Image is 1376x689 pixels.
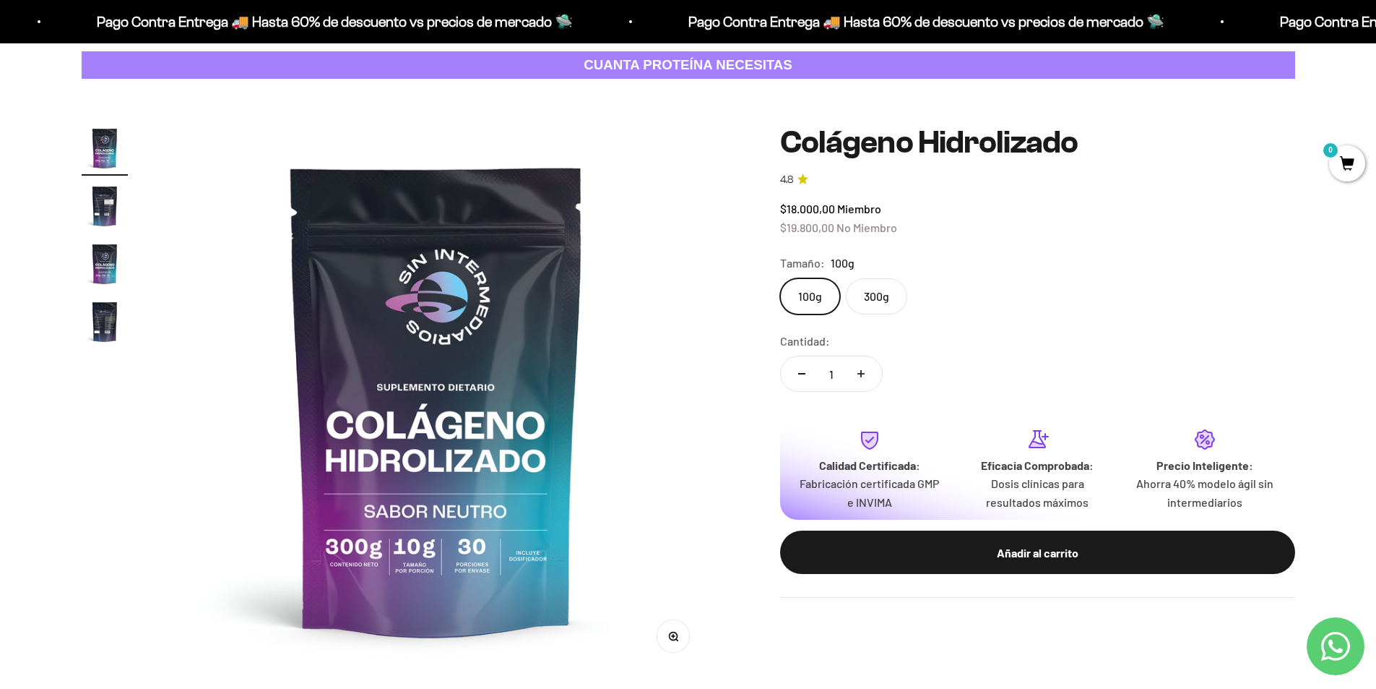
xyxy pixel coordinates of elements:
strong: CUANTA PROTEÍNA NECESITAS [584,57,792,72]
button: Ir al artículo 1 [82,125,128,176]
div: Añadir al carrito [809,544,1266,562]
p: Ahorra 40% modelo ágil sin intermediarios [1133,474,1277,511]
img: Colágeno Hidrolizado [163,125,711,674]
img: Colágeno Hidrolizado [82,241,128,287]
span: 4.8 [780,172,793,188]
img: Colágeno Hidrolizado [82,183,128,229]
button: Ir al artículo 4 [82,299,128,349]
a: CUANTA PROTEÍNA NECESITAS [82,51,1295,80]
p: Pago Contra Entrega 🚚 Hasta 60% de descuento vs precios de mercado 🛸 [683,10,1159,33]
span: $18.000,00 [780,202,835,215]
p: Pago Contra Entrega 🚚 Hasta 60% de descuento vs precios de mercado 🛸 [92,10,568,33]
a: 0 [1329,157,1365,173]
button: Aumentar cantidad [840,356,882,391]
button: Ir al artículo 2 [82,183,128,234]
p: Fabricación certificada GMP e INVIMA [797,474,942,511]
strong: Calidad Certificada: [819,458,920,472]
span: 100g [831,254,854,273]
legend: Tamaño: [780,254,825,273]
strong: Precio Inteligente: [1156,458,1253,472]
label: Cantidad: [780,332,830,351]
strong: Eficacia Comprobada: [981,458,1094,472]
h1: Colágeno Hidrolizado [780,125,1295,160]
span: Miembro [837,202,881,215]
p: Dosis clínicas para resultados máximos [965,474,1109,511]
span: $19.800,00 [780,221,834,234]
a: 4.84.8 de 5.0 estrellas [780,172,1295,188]
span: No Miembro [836,221,897,234]
button: Añadir al carrito [780,531,1295,574]
mark: 0 [1322,142,1339,159]
button: Ir al artículo 3 [82,241,128,291]
img: Colágeno Hidrolizado [82,299,128,345]
button: Reducir cantidad [781,356,823,391]
img: Colágeno Hidrolizado [82,125,128,171]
